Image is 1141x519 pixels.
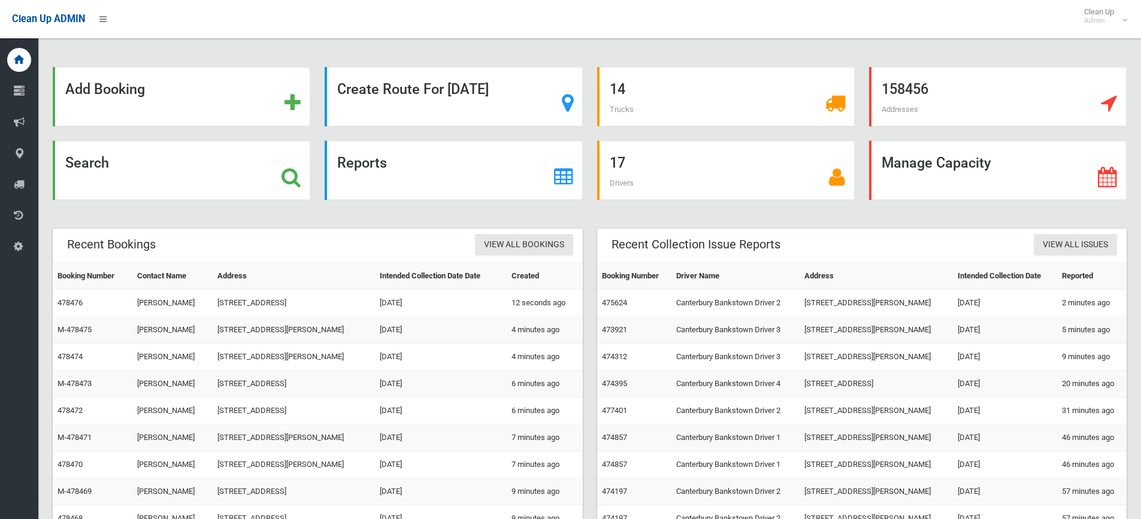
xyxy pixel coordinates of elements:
[882,154,991,171] strong: Manage Capacity
[602,487,627,496] a: 474197
[57,325,92,334] a: M-478475
[1078,7,1126,25] span: Clean Up
[325,67,582,126] a: Create Route For [DATE]
[507,263,583,290] th: Created
[800,451,952,478] td: [STREET_ADDRESS][PERSON_NAME]
[213,397,375,424] td: [STREET_ADDRESS]
[953,397,1057,424] td: [DATE]
[65,81,145,98] strong: Add Booking
[375,397,507,424] td: [DATE]
[1057,290,1127,317] td: 2 minutes ago
[800,371,952,397] td: [STREET_ADDRESS]
[507,397,583,424] td: 6 minutes ago
[57,379,92,388] a: M-478473
[671,451,800,478] td: Canterbury Bankstown Driver 1
[475,234,573,256] a: View All Bookings
[507,290,583,317] td: 12 seconds ago
[1084,16,1114,25] small: Admin
[597,233,795,256] header: Recent Collection Issue Reports
[132,371,213,397] td: [PERSON_NAME]
[671,290,800,317] td: Canterbury Bankstown Driver 2
[57,433,92,442] a: M-478471
[375,478,507,505] td: [DATE]
[132,451,213,478] td: [PERSON_NAME]
[953,263,1057,290] th: Intended Collection Date
[213,371,375,397] td: [STREET_ADDRESS]
[882,81,928,98] strong: 158456
[800,344,952,371] td: [STREET_ADDRESS][PERSON_NAME]
[953,478,1057,505] td: [DATE]
[132,290,213,317] td: [PERSON_NAME]
[869,141,1127,200] a: Manage Capacity
[597,67,855,126] a: 14 Trucks
[597,141,855,200] a: 17 Drivers
[57,352,83,361] a: 478474
[671,478,800,505] td: Canterbury Bankstown Driver 2
[53,141,310,200] a: Search
[132,344,213,371] td: [PERSON_NAME]
[1057,451,1127,478] td: 46 minutes ago
[57,406,83,415] a: 478472
[671,424,800,451] td: Canterbury Bankstown Driver 1
[213,317,375,344] td: [STREET_ADDRESS][PERSON_NAME]
[375,317,507,344] td: [DATE]
[869,67,1127,126] a: 158456 Addresses
[1057,371,1127,397] td: 20 minutes ago
[375,451,507,478] td: [DATE]
[507,371,583,397] td: 6 minutes ago
[213,424,375,451] td: [STREET_ADDRESS][PERSON_NAME]
[213,478,375,505] td: [STREET_ADDRESS]
[507,451,583,478] td: 7 minutes ago
[800,290,952,317] td: [STREET_ADDRESS][PERSON_NAME]
[610,81,625,98] strong: 14
[671,371,800,397] td: Canterbury Bankstown Driver 4
[602,379,627,388] a: 474395
[800,263,952,290] th: Address
[65,154,109,171] strong: Search
[1057,317,1127,344] td: 5 minutes ago
[213,263,375,290] th: Address
[671,344,800,371] td: Canterbury Bankstown Driver 3
[507,478,583,505] td: 9 minutes ago
[132,478,213,505] td: [PERSON_NAME]
[610,154,625,171] strong: 17
[53,263,132,290] th: Booking Number
[507,424,583,451] td: 7 minutes ago
[132,424,213,451] td: [PERSON_NAME]
[602,325,627,334] a: 473921
[337,154,387,171] strong: Reports
[213,451,375,478] td: [STREET_ADDRESS][PERSON_NAME]
[953,424,1057,451] td: [DATE]
[213,344,375,371] td: [STREET_ADDRESS][PERSON_NAME]
[53,67,310,126] a: Add Booking
[1057,478,1127,505] td: 57 minutes ago
[375,263,507,290] th: Intended Collection Date Date
[53,233,170,256] header: Recent Bookings
[57,460,83,469] a: 478470
[597,263,672,290] th: Booking Number
[57,487,92,496] a: M-478469
[507,344,583,371] td: 4 minutes ago
[1057,263,1127,290] th: Reported
[57,298,83,307] a: 478476
[610,178,634,187] span: Drivers
[375,371,507,397] td: [DATE]
[602,433,627,442] a: 474857
[800,424,952,451] td: [STREET_ADDRESS][PERSON_NAME]
[671,317,800,344] td: Canterbury Bankstown Driver 3
[882,105,918,114] span: Addresses
[800,317,952,344] td: [STREET_ADDRESS][PERSON_NAME]
[953,290,1057,317] td: [DATE]
[953,451,1057,478] td: [DATE]
[800,478,952,505] td: [STREET_ADDRESS][PERSON_NAME]
[610,105,634,114] span: Trucks
[602,352,627,361] a: 474312
[325,141,582,200] a: Reports
[800,397,952,424] td: [STREET_ADDRESS][PERSON_NAME]
[1057,344,1127,371] td: 9 minutes ago
[602,298,627,307] a: 475624
[132,397,213,424] td: [PERSON_NAME]
[132,263,213,290] th: Contact Name
[337,81,489,98] strong: Create Route For [DATE]
[375,344,507,371] td: [DATE]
